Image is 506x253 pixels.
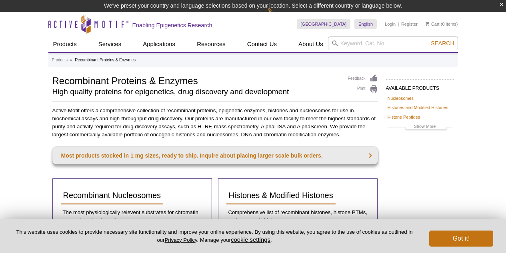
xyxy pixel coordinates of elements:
p: Comprehensive list of recombinant histones, histone PTMs, and oncogenic histones. [226,208,369,225]
a: Resources [192,36,230,52]
a: Nucleosomes [388,95,414,102]
a: Services [94,36,126,52]
button: cookie settings [231,236,270,243]
a: [GEOGRAPHIC_DATA] [297,19,351,29]
h2: AVAILABLE PRODUCTS [386,79,454,93]
a: English [354,19,377,29]
a: Cart [426,21,440,27]
li: » [70,58,72,62]
a: Privacy Policy [164,237,197,243]
a: Print [348,85,378,94]
a: Show More [388,123,452,132]
h1: Recombinant Proteins & Enzymes [52,74,340,86]
p: The most physiologically relevent substrates for chromatin research and epigenetic assays. [61,208,204,225]
h2: High quality proteins for epigenetics, drug discovery and development [52,88,340,95]
span: Histones & Modified Histones [229,191,333,200]
a: About Us [294,36,328,52]
a: Applications [138,36,180,52]
a: Login [385,21,396,27]
span: Search [431,40,454,47]
span: Recombinant Nucleosomes [63,191,161,200]
input: Keyword, Cat. No. [328,36,458,50]
a: Register [401,21,418,27]
a: Feedback [348,74,378,83]
a: Products [48,36,82,52]
a: Most products stocked in 1 mg sizes, ready to ship. Inquire about placing larger scale bulk orders. [52,147,378,164]
a: Histones and Modified Histones [388,104,448,111]
button: Search [428,40,456,47]
img: Change Here [267,6,288,25]
a: Recombinant Nucleosomes [61,187,164,204]
a: Products [52,57,68,64]
h2: Enabling Epigenetics Research [132,22,212,29]
li: (0 items) [426,19,458,29]
a: Contact Us [242,36,282,52]
p: Active Motif offers a comprehensive collection of recombinant proteins, epigenetic enzymes, histo... [52,107,378,139]
button: Got it! [429,231,493,247]
a: Histones & Modified Histones [226,187,336,204]
li: Recombinant Proteins & Enzymes [75,58,136,62]
li: | [398,19,399,29]
a: Histone Peptides [388,113,420,121]
img: Your Cart [426,22,429,26]
p: This website uses cookies to provide necessary site functionality and improve your online experie... [13,229,416,244]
